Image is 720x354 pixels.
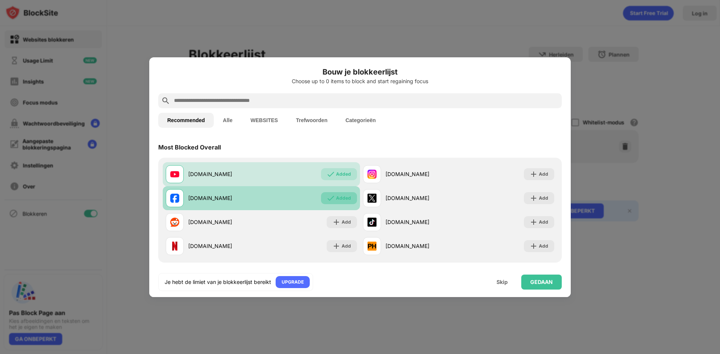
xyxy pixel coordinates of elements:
div: Je hebt de limiet van je blokkeerlijst bereikt [165,278,271,286]
div: UPGRADE [282,278,304,286]
button: Alle [214,113,241,128]
img: favicons [367,242,376,251]
div: Skip [496,279,508,285]
button: Recommended [158,113,214,128]
img: favicons [367,194,376,203]
img: favicons [170,194,179,203]
img: search.svg [161,96,170,105]
div: [DOMAIN_NAME] [385,194,459,202]
h6: Bouw je blokkeerlijst [158,66,562,78]
div: [DOMAIN_NAME] [385,218,459,226]
div: Add [539,194,548,202]
div: Add [539,170,548,178]
img: favicons [170,170,179,179]
div: Choose up to 0 items to block and start regaining focus [158,78,562,84]
img: favicons [170,242,179,251]
button: WEBSITES [241,113,287,128]
img: favicons [367,218,376,227]
div: Added [336,194,351,202]
div: [DOMAIN_NAME] [385,242,459,250]
div: Add [342,218,351,226]
div: GEDAAN [530,279,553,285]
div: Add [539,242,548,250]
button: Trefwoorden [287,113,336,128]
div: [DOMAIN_NAME] [188,170,261,178]
div: [DOMAIN_NAME] [385,170,459,178]
button: Categorieën [336,113,385,128]
div: [DOMAIN_NAME] [188,242,261,250]
div: [DOMAIN_NAME] [188,218,261,226]
div: Most Blocked Overall [158,143,221,151]
img: favicons [170,218,179,227]
div: Added [336,170,351,178]
div: Add [539,218,548,226]
img: favicons [367,170,376,179]
div: Add [342,242,351,250]
div: [DOMAIN_NAME] [188,194,261,202]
